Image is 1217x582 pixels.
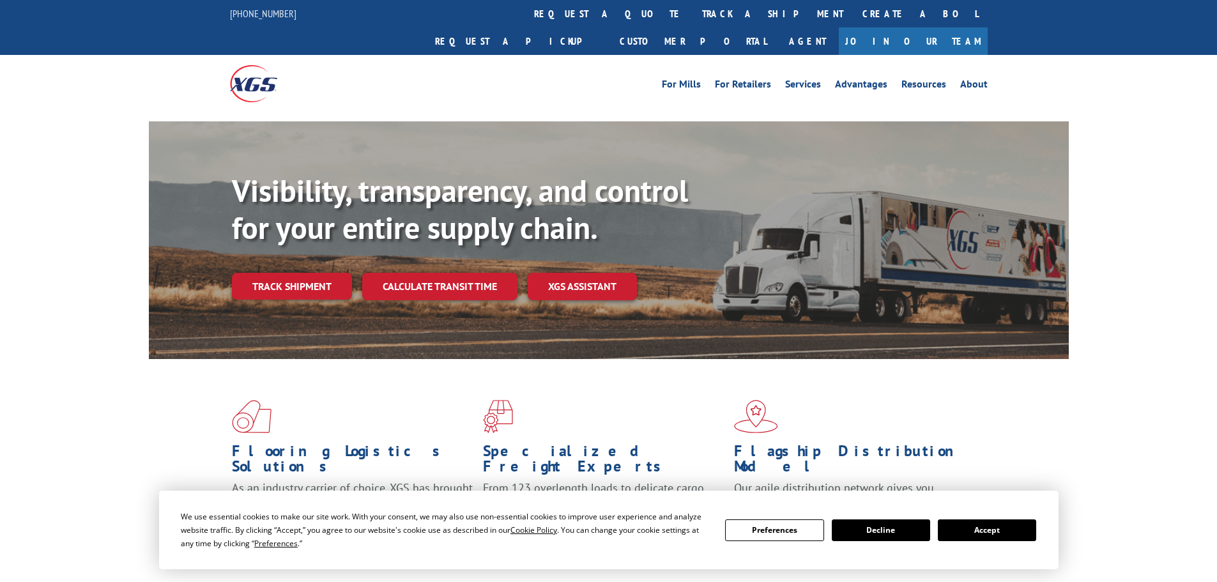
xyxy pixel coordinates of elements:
[232,273,352,300] a: Track shipment
[960,79,988,93] a: About
[776,27,839,55] a: Agent
[835,79,887,93] a: Advantages
[232,400,272,433] img: xgs-icon-total-supply-chain-intelligence-red
[715,79,771,93] a: For Retailers
[362,273,517,300] a: Calculate transit time
[510,525,557,535] span: Cookie Policy
[425,27,610,55] a: Request a pickup
[232,480,473,526] span: As an industry carrier of choice, XGS has brought innovation and dedication to flooring logistics...
[232,171,688,247] b: Visibility, transparency, and control for your entire supply chain.
[230,7,296,20] a: [PHONE_NUMBER]
[938,519,1036,541] button: Accept
[610,27,776,55] a: Customer Portal
[725,519,823,541] button: Preferences
[254,538,298,549] span: Preferences
[483,480,724,537] p: From 123 overlength loads to delicate cargo, our experienced staff knows the best way to move you...
[832,519,930,541] button: Decline
[528,273,637,300] a: XGS ASSISTANT
[839,27,988,55] a: Join Our Team
[734,400,778,433] img: xgs-icon-flagship-distribution-model-red
[785,79,821,93] a: Services
[662,79,701,93] a: For Mills
[734,443,976,480] h1: Flagship Distribution Model
[181,510,710,550] div: We use essential cookies to make our site work. With your consent, we may also use non-essential ...
[232,443,473,480] h1: Flooring Logistics Solutions
[734,480,969,510] span: Our agile distribution network gives you nationwide inventory management on demand.
[483,443,724,480] h1: Specialized Freight Experts
[483,400,513,433] img: xgs-icon-focused-on-flooring-red
[159,491,1059,569] div: Cookie Consent Prompt
[901,79,946,93] a: Resources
